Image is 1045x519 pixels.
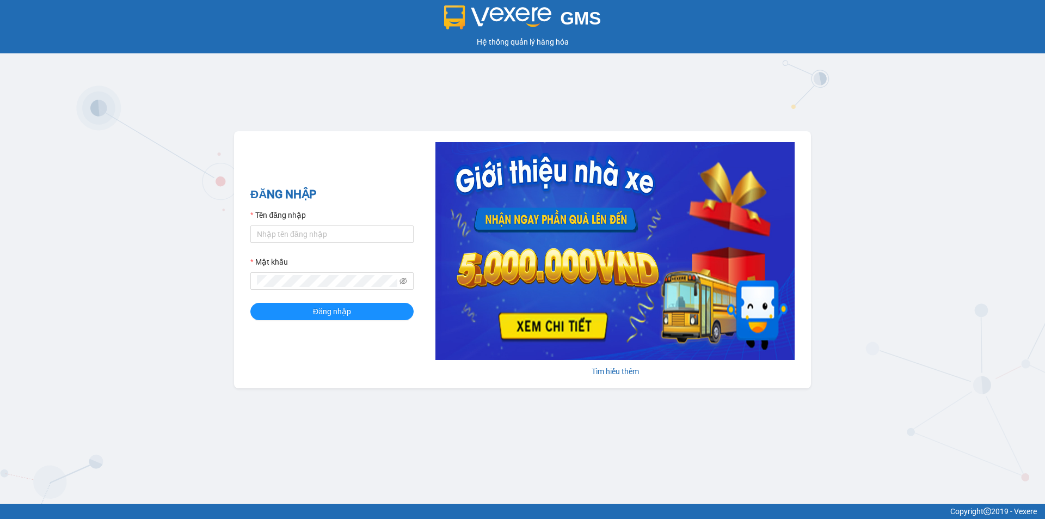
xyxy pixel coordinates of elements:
div: Copyright 2019 - Vexere [8,505,1037,517]
img: logo 2 [444,5,552,29]
a: GMS [444,16,601,25]
label: Mật khẩu [250,256,288,268]
span: Đăng nhập [313,306,351,317]
span: copyright [983,508,991,515]
h2: ĐĂNG NHẬP [250,186,414,204]
button: Đăng nhập [250,303,414,320]
input: Tên đăng nhập [250,225,414,243]
label: Tên đăng nhập [250,209,306,221]
span: eye-invisible [399,277,407,285]
div: Tìm hiểu thêm [435,365,795,377]
input: Mật khẩu [257,275,397,287]
span: GMS [560,8,601,28]
div: Hệ thống quản lý hàng hóa [3,36,1042,48]
img: banner-0 [435,142,795,360]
